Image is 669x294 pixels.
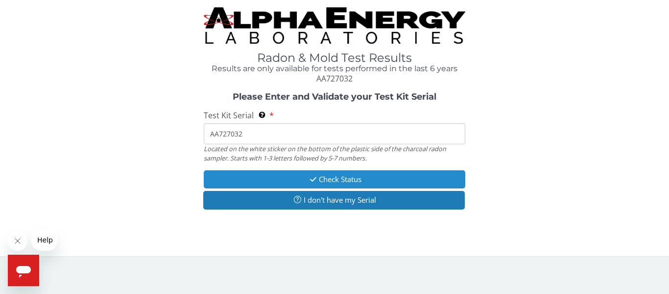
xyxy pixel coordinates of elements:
[204,52,465,64] h1: Radon & Mold Test Results
[233,91,436,102] strong: Please Enter and Validate your Test Kit Serial
[204,144,465,162] div: Located on the white sticker on the bottom of the plastic side of the charcoal radon sampler. Sta...
[316,73,353,84] span: AA727032
[204,110,254,121] span: Test Kit Serial
[8,231,27,251] iframe: Close message
[203,191,465,209] button: I don't have my Serial
[204,64,465,73] h4: Results are only available for tests performed in the last 6 years
[31,229,57,251] iframe: Message from company
[8,255,39,286] iframe: Button to launch messaging window
[204,170,465,188] button: Check Status
[204,7,465,44] img: TightCrop.jpg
